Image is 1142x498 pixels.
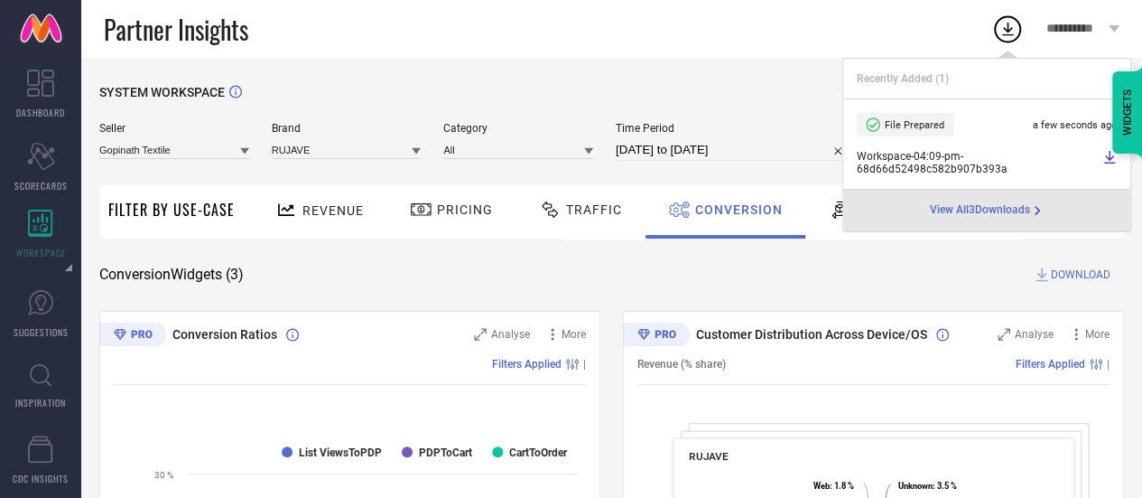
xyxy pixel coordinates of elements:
span: WORKSPACE [16,246,66,259]
div: Open download page [930,203,1045,218]
span: SCORECARDS [14,179,68,193]
span: SUGGESTIONS [14,325,69,339]
svg: Zoom [998,328,1010,341]
span: Seller [99,122,249,135]
span: Brand [272,122,422,135]
span: Time Period [616,122,850,135]
span: RUJAVE [689,450,728,463]
span: | [1107,358,1110,371]
span: Conversion Ratios [172,327,277,342]
span: Partner Insights [104,11,248,48]
span: More [562,328,586,341]
span: DASHBOARD [16,106,65,119]
span: DOWNLOAD [1051,266,1110,284]
tspan: Web [813,481,830,491]
text: : 1.8 % [813,481,854,491]
span: Customer Distribution Across Device/OS [696,327,927,342]
span: Category [443,122,593,135]
div: Premium [623,323,690,350]
span: Analyse [1015,328,1054,341]
span: Revenue (% share) [637,358,726,371]
span: View All 3 Downloads [930,203,1030,218]
span: Workspace - 04:09-pm - 68d66d52498c582b907b393a [857,150,1098,175]
span: a few seconds ago [1033,119,1117,131]
span: Analyse [491,328,530,341]
span: | [583,358,586,371]
span: Conversion Widgets ( 3 ) [99,266,244,284]
text: List ViewsToPDP [299,446,382,459]
span: CDC INSIGHTS [13,472,69,485]
a: View All3Downloads [930,203,1045,218]
span: More [1085,328,1110,341]
span: Traffic [566,202,622,217]
span: Pricing [437,202,493,217]
span: SYSTEM WORKSPACE [99,85,225,99]
span: Filters Applied [492,358,562,371]
text: : 3.5 % [898,481,957,491]
text: 30 % [154,470,173,480]
a: Download [1102,150,1117,175]
div: Open download list [991,13,1024,45]
span: Recently Added ( 1 ) [857,72,949,85]
span: Conversion [695,202,783,217]
span: File Prepared [885,119,944,131]
span: Filters Applied [1016,358,1085,371]
input: Select time period [616,139,850,161]
svg: Zoom [474,328,487,341]
span: Revenue [302,203,364,218]
span: Filter By Use-Case [108,199,235,221]
text: CartToOrder [509,446,568,459]
tspan: Unknown [898,481,933,491]
div: Premium [99,323,166,350]
text: PDPToCart [419,446,472,459]
span: INSPIRATION [15,396,66,409]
